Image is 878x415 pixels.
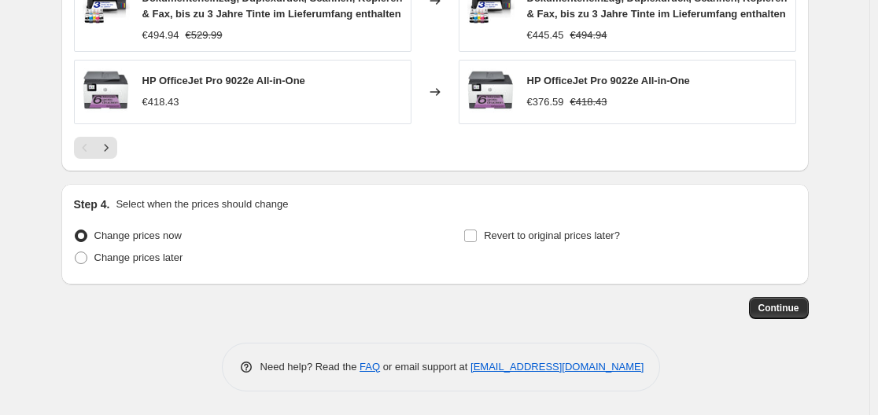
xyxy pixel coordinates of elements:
nav: Pagination [74,137,117,159]
a: [EMAIL_ADDRESS][DOMAIN_NAME] [470,361,644,373]
span: HP OfficeJet Pro 9022e All-in-One [142,75,305,86]
span: Continue [758,302,799,314]
p: Select when the prices should change [116,196,288,212]
button: Next [95,137,117,159]
button: Continue [749,297,809,319]
strike: €529.99 [186,28,223,43]
img: 81pzg9q5JjL_80x.jpg [83,68,130,116]
span: Change prices now [94,230,182,241]
span: Change prices later [94,252,183,263]
div: €376.59 [527,94,564,110]
img: 81pzg9q5JjL_80x.jpg [467,68,515,116]
div: €445.45 [527,28,564,43]
div: €418.43 [142,94,179,110]
span: Need help? Read the [260,361,360,373]
span: or email support at [380,361,470,373]
strike: €494.94 [570,28,607,43]
a: FAQ [360,361,380,373]
strike: €418.43 [570,94,607,110]
div: €494.94 [142,28,179,43]
span: Revert to original prices later? [484,230,620,241]
span: HP OfficeJet Pro 9022e All-in-One [527,75,690,86]
h2: Step 4. [74,196,110,212]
